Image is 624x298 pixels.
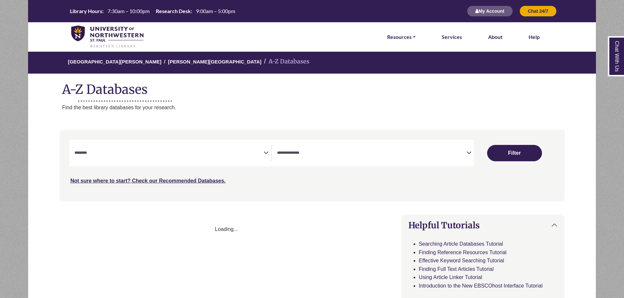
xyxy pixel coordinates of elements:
nav: Search filters [59,130,565,201]
a: [GEOGRAPHIC_DATA][PERSON_NAME] [68,58,161,64]
a: Finding Full Text Articles Tutorial [419,266,494,272]
div: Loading... [59,225,394,234]
button: Chat 24/7 [519,6,557,17]
li: A-Z Databases [261,57,309,66]
a: Chat 24/7 [519,8,557,14]
a: Help [529,33,540,41]
a: Using Article Linker Tutorial [419,274,482,280]
a: Introduction to the New EBSCOhost Interface Tutorial [419,283,543,289]
h1: A-Z Databases [28,77,596,97]
textarea: Filter [74,151,264,156]
table: Hours Today [67,8,238,14]
span: 7:30am – 10:00pm [107,8,150,14]
a: My Account [467,8,513,14]
button: Submit for Search Results [487,145,542,161]
a: Resources [387,33,416,41]
a: Finding Reference Resources Tutorial [419,250,507,255]
a: Services [442,33,462,41]
th: Library Hours: [67,8,104,14]
a: About [488,33,502,41]
nav: breadcrumb [28,51,596,74]
a: Hours Today [67,8,238,15]
textarea: Filter [277,151,467,156]
button: My Account [467,6,513,17]
button: Helpful Tutorials [402,215,565,236]
a: Effective Keyword Searching Tutorial [419,258,504,263]
p: Find the best library databases for your research. [62,103,596,112]
img: library_home [71,26,143,48]
span: 9:00am – 5:00pm [196,8,235,14]
th: Research Desk: [153,8,192,14]
a: Searching Article Databases Tutorial [419,241,503,247]
a: Not sure where to start? Check our Recommended Databases. [71,178,226,184]
a: [PERSON_NAME][GEOGRAPHIC_DATA] [168,58,261,64]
